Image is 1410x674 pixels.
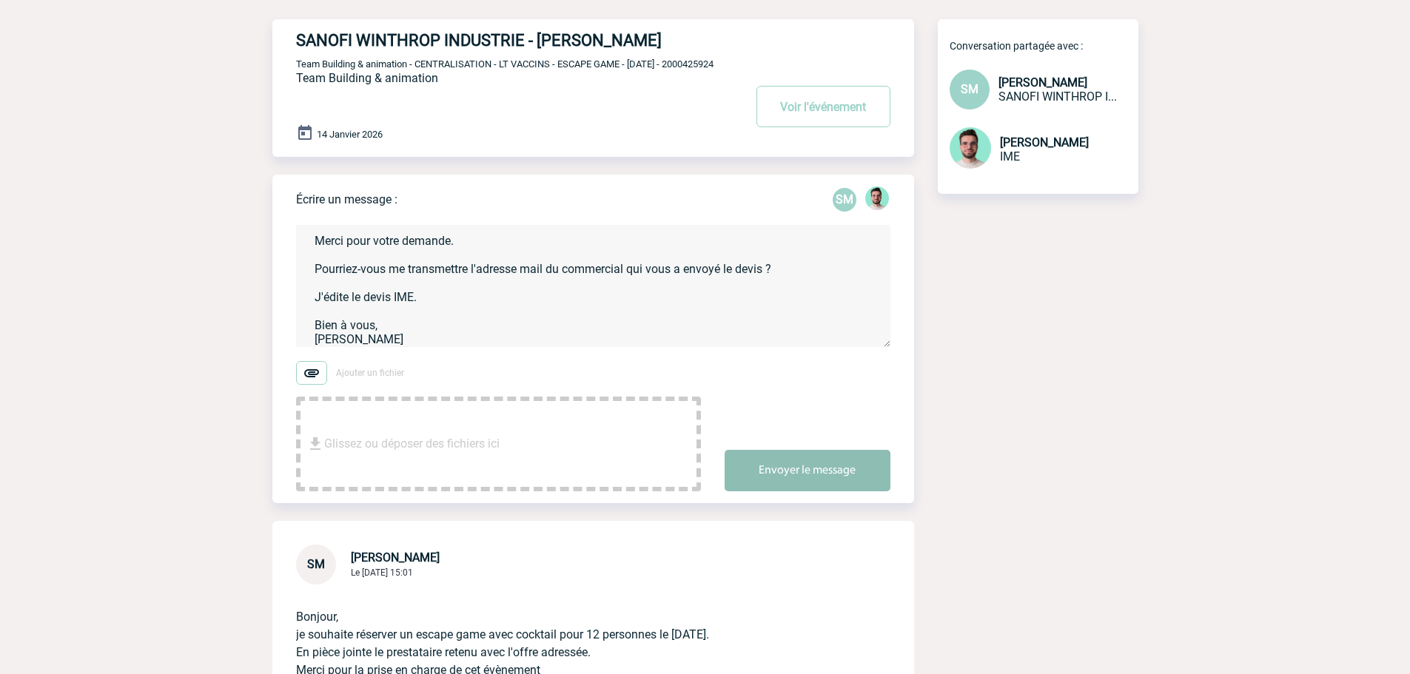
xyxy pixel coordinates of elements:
img: 121547-2.png [865,186,889,210]
img: file_download.svg [306,435,324,453]
p: Conversation partagée avec : [950,40,1138,52]
span: Le [DATE] 15:01 [351,567,413,578]
span: SM [307,557,325,571]
span: 14 Janvier 2026 [317,129,383,140]
button: Voir l'événement [756,86,890,127]
div: Benjamin ROLAND [865,186,889,213]
span: IME [1000,149,1020,164]
span: Glissez ou déposer des fichiers ici [324,407,500,481]
span: Team Building & animation - CENTRALISATION - LT VACCINS - ESCAPE GAME - [DATE] - 2000425924 [296,58,714,70]
div: Sarah MONTAGUI [833,188,856,212]
span: Ajouter un fichier [336,368,404,378]
span: [PERSON_NAME] [351,550,440,565]
p: Écrire un message : [296,192,397,206]
span: [PERSON_NAME] [998,75,1087,90]
span: SM [961,82,978,96]
h4: SANOFI WINTHROP INDUSTRIE - [PERSON_NAME] [296,31,699,50]
p: SM [833,188,856,212]
span: [PERSON_NAME] [1000,135,1089,149]
span: SANOFI WINTHROP INDUSTRIE [998,90,1117,104]
span: Team Building & animation [296,71,438,85]
button: Envoyer le message [725,450,890,491]
img: 121547-2.png [950,127,991,169]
